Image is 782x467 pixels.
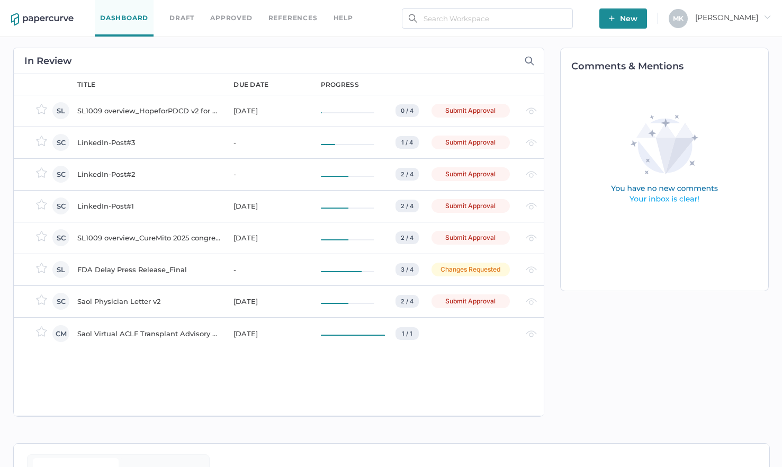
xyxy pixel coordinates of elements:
[695,13,771,22] span: [PERSON_NAME]
[77,80,96,89] div: title
[36,231,47,241] img: star-inactive.70f2008a.svg
[77,231,221,244] div: SL1009 overview_CureMito 2025 congress_for PRC
[432,104,510,118] div: Submit Approval
[77,327,221,340] div: Saol Virtual ACLF Transplant Advisory Board
[588,106,741,213] img: comments-empty-state.0193fcf7.svg
[526,139,537,146] img: eye-light-gray.b6d092a5.svg
[223,254,310,285] td: -
[52,229,69,246] div: SC
[233,200,308,212] div: [DATE]
[396,200,419,212] div: 2 / 4
[233,295,308,308] div: [DATE]
[599,8,647,29] button: New
[52,197,69,214] div: SC
[36,104,47,114] img: star-inactive.70f2008a.svg
[402,8,573,29] input: Search Workspace
[52,134,69,151] div: SC
[321,80,359,89] div: progress
[609,15,615,21] img: plus-white.e19ec114.svg
[223,158,310,190] td: -
[432,167,510,181] div: Submit Approval
[52,325,69,342] div: CM
[233,104,308,117] div: [DATE]
[432,199,510,213] div: Submit Approval
[52,293,69,310] div: SC
[396,231,419,244] div: 2 / 4
[52,166,69,183] div: SC
[11,13,74,26] img: papercurve-logo-colour.7244d18c.svg
[673,14,684,22] span: M K
[169,12,194,24] a: Draft
[210,12,252,24] a: Approved
[52,261,69,278] div: SL
[396,104,419,117] div: 0 / 4
[526,171,537,178] img: eye-light-gray.b6d092a5.svg
[409,14,417,23] img: search.bf03fe8b.svg
[77,168,221,181] div: LinkedIn-Post#2
[526,203,537,210] img: eye-light-gray.b6d092a5.svg
[233,80,268,89] div: due date
[36,326,47,337] img: star-inactive.70f2008a.svg
[36,294,47,305] img: star-inactive.70f2008a.svg
[77,104,221,117] div: SL1009 overview_HopeforPDCD v2 for PRC [DATE]
[268,12,318,24] a: References
[526,235,537,241] img: eye-light-gray.b6d092a5.svg
[223,127,310,158] td: -
[609,8,637,29] span: New
[432,136,510,149] div: Submit Approval
[334,12,353,24] div: help
[36,167,47,178] img: star-inactive.70f2008a.svg
[396,327,419,340] div: 1 / 1
[396,295,419,308] div: 2 / 4
[36,136,47,146] img: star-inactive.70f2008a.svg
[77,295,221,308] div: Saol Physician Letter v2
[77,136,221,149] div: LinkedIn-Post#3
[525,56,534,66] img: search-icon-expand.c6106642.svg
[571,61,768,71] h2: Comments & Mentions
[396,136,419,149] div: 1 / 4
[396,168,419,181] div: 2 / 4
[24,56,72,66] h2: In Review
[763,13,771,21] i: arrow_right
[36,199,47,210] img: star-inactive.70f2008a.svg
[526,266,537,273] img: eye-light-gray.b6d092a5.svg
[52,102,69,119] div: SL
[432,263,510,276] div: Changes Requested
[233,231,308,244] div: [DATE]
[526,298,537,305] img: eye-light-gray.b6d092a5.svg
[526,330,537,337] img: eye-light-gray.b6d092a5.svg
[36,263,47,273] img: star-inactive.70f2008a.svg
[233,327,308,340] div: [DATE]
[432,294,510,308] div: Submit Approval
[432,231,510,245] div: Submit Approval
[526,107,537,114] img: eye-light-gray.b6d092a5.svg
[77,263,221,276] div: FDA Delay Press Release_Final
[396,263,419,276] div: 3 / 4
[77,200,221,212] div: LinkedIn-Post#1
